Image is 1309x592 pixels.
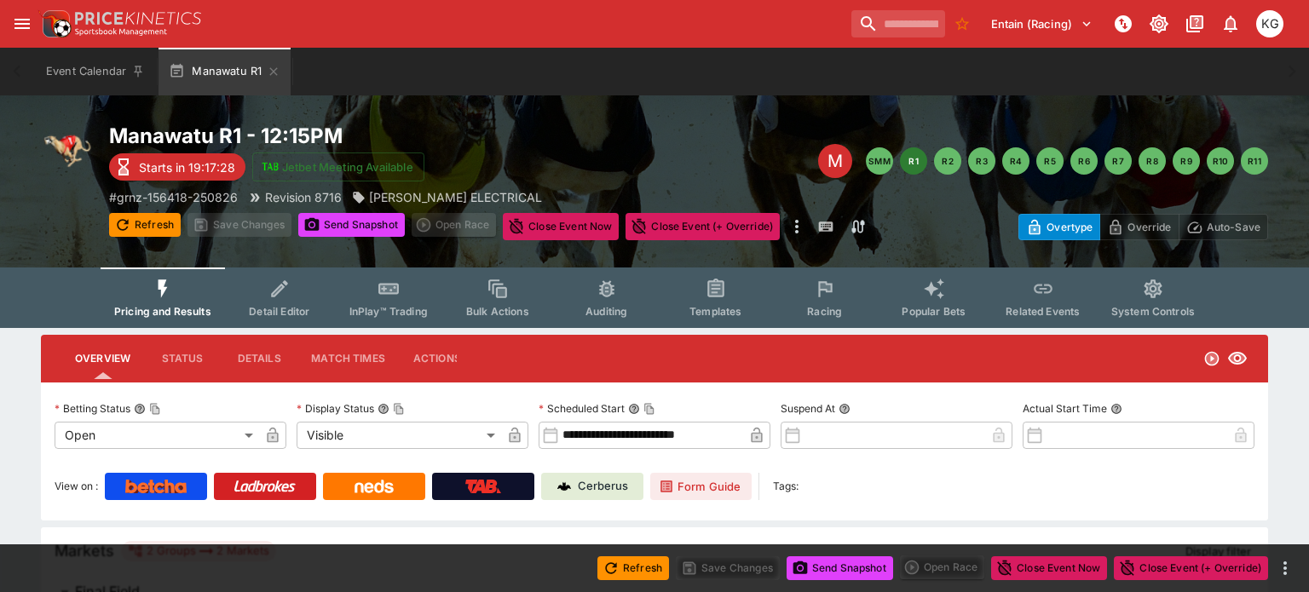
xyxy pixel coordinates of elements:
span: Detail Editor [249,305,309,318]
div: Start From [1018,214,1268,240]
button: Display filter [1175,537,1261,565]
button: Refresh [109,213,181,237]
img: Betcha [125,480,187,493]
button: No Bookmarks [949,10,976,37]
img: Neds [355,480,393,493]
div: Event type filters [101,267,1208,328]
label: View on : [55,473,98,500]
button: Overtype [1018,214,1100,240]
div: split button [412,213,496,237]
h5: Markets [55,541,114,560]
img: jetbet-logo.svg [262,158,279,175]
span: Pricing and Results [114,305,211,318]
p: Scheduled Start [539,401,625,416]
div: 2 Groups 2 Markets [128,541,269,561]
button: Documentation [1179,9,1210,39]
button: Select Tenant [981,10,1103,37]
p: Auto-Save [1207,218,1260,236]
button: Copy To Clipboard [643,403,655,415]
div: PAUL CLARIDGE ELECTRICAL [352,188,542,206]
button: Actual Start Time [1110,403,1122,415]
button: R4 [1002,147,1029,175]
button: R5 [1036,147,1064,175]
span: Bulk Actions [466,305,529,318]
p: Revision 8716 [265,188,342,206]
p: [PERSON_NAME] ELECTRICAL [369,188,542,206]
label: Tags: [773,473,799,500]
button: R2 [934,147,961,175]
button: Status [144,338,221,379]
div: Edit Meeting [818,144,852,178]
button: Manawatu R1 [159,48,291,95]
p: Actual Start Time [1023,401,1107,416]
h2: Copy To Clipboard [109,123,689,149]
button: Close Event Now [991,556,1107,580]
button: Toggle light/dark mode [1144,9,1174,39]
nav: pagination navigation [866,147,1268,175]
button: R1 [900,147,927,175]
input: search [851,10,945,37]
button: R10 [1207,147,1234,175]
span: Templates [689,305,741,318]
button: R3 [968,147,995,175]
button: Refresh [597,556,669,580]
span: Auditing [585,305,627,318]
p: Suspend At [781,401,835,416]
img: PriceKinetics Logo [37,7,72,41]
img: Cerberus [557,480,571,493]
button: Override [1099,214,1179,240]
div: split button [900,555,984,579]
a: Cerberus [541,473,643,500]
button: Send Snapshot [298,213,405,237]
button: open drawer [7,9,37,39]
button: Close Event Now [503,213,619,240]
span: Popular Bets [902,305,966,318]
p: Copy To Clipboard [109,188,238,206]
button: Match Times [297,338,399,379]
div: Kevin Gutschlag [1256,10,1283,37]
button: Scheduled StartCopy To Clipboard [628,403,640,415]
button: R8 [1139,147,1166,175]
span: Related Events [1006,305,1080,318]
svg: Visible [1227,348,1248,369]
p: Betting Status [55,401,130,416]
svg: Open [1203,350,1220,367]
img: Sportsbook Management [75,28,167,36]
p: Overtype [1047,218,1093,236]
button: Copy To Clipboard [393,403,405,415]
img: Ladbrokes [234,480,296,493]
button: Copy To Clipboard [149,403,161,415]
button: R11 [1241,147,1268,175]
button: more [787,213,807,240]
button: Betting StatusCopy To Clipboard [134,403,146,415]
p: Display Status [297,401,374,416]
button: R7 [1104,147,1132,175]
span: Racing [807,305,842,318]
img: TabNZ [465,480,501,493]
button: Event Calendar [36,48,155,95]
button: Display StatusCopy To Clipboard [378,403,389,415]
button: R6 [1070,147,1098,175]
button: Jetbet Meeting Available [252,152,424,181]
button: more [1275,558,1295,578]
button: Actions [399,338,476,379]
div: Open [55,422,259,449]
button: SMM [866,147,893,175]
button: Close Event (+ Override) [626,213,780,240]
img: greyhound_racing.png [41,123,95,177]
button: Send Snapshot [787,556,893,580]
button: Kevin Gutschlag [1251,5,1289,43]
button: Overview [61,338,144,379]
button: Auto-Save [1179,214,1268,240]
button: Details [221,338,297,379]
span: System Controls [1111,305,1195,318]
img: PriceKinetics [75,12,201,25]
p: Cerberus [578,478,628,495]
button: Close Event (+ Override) [1114,556,1268,580]
span: InPlay™ Trading [349,305,428,318]
button: R9 [1173,147,1200,175]
button: Notifications [1215,9,1246,39]
button: Suspend At [839,403,851,415]
a: Form Guide [650,473,752,500]
p: Starts in 19:17:28 [139,158,235,176]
